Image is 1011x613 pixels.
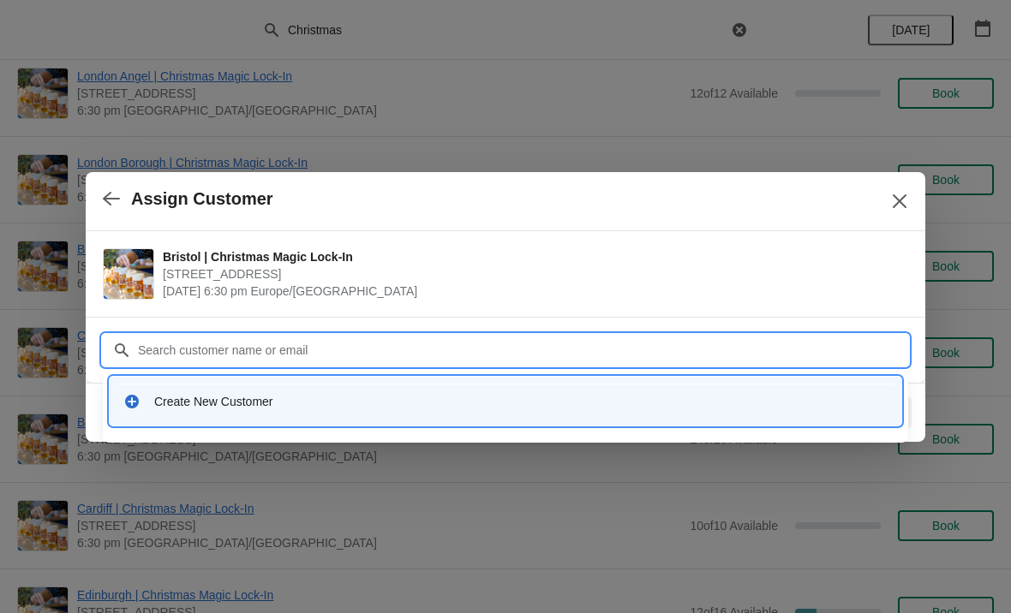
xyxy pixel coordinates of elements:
input: Search customer name or email [137,335,908,366]
span: [STREET_ADDRESS] [163,265,900,283]
img: Bristol | Christmas Magic Lock-In | 73 Park Street, Bristol, BS1 5PB | November 13 | 6:30 pm Euro... [104,249,153,299]
button: Close [884,186,915,217]
div: Create New Customer [154,393,888,410]
h2: Assign Customer [131,189,273,209]
span: Bristol | Christmas Magic Lock-In [163,248,900,265]
span: [DATE] 6:30 pm Europe/[GEOGRAPHIC_DATA] [163,283,900,300]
